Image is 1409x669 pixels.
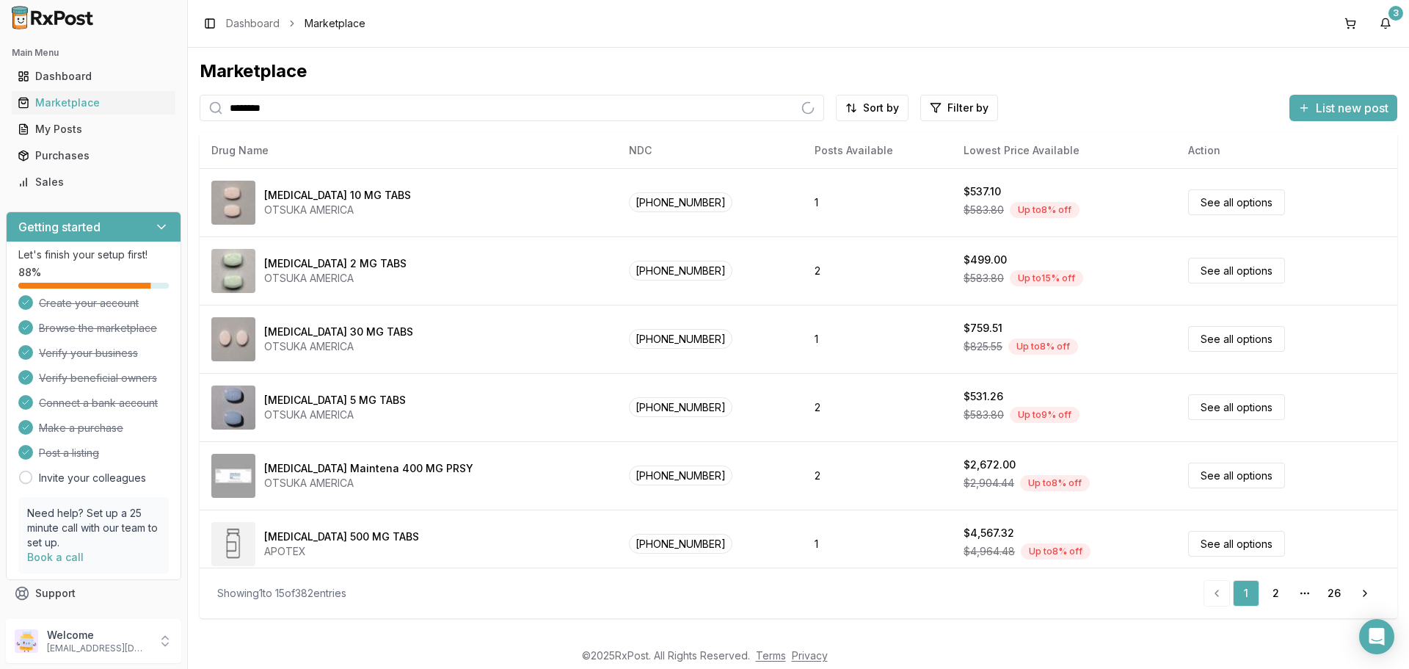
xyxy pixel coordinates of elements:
a: See all options [1188,326,1285,352]
button: Marketplace [6,91,181,115]
span: $583.80 [964,271,1004,286]
th: Drug Name [200,133,617,168]
p: Let's finish your setup first! [18,247,169,262]
span: Create your account [39,296,139,311]
div: [MEDICAL_DATA] 10 MG TABS [264,188,411,203]
a: List new post [1289,102,1397,117]
img: Abilify 2 MG TABS [211,249,255,293]
span: Make a purchase [39,421,123,435]
button: 3 [1374,12,1397,35]
img: Abilify 30 MG TABS [211,317,255,361]
span: Browse the marketplace [39,321,157,336]
button: Sales [6,170,181,194]
span: $4,964.48 [964,544,1015,559]
a: See all options [1188,394,1285,420]
p: Welcome [47,628,149,643]
span: [PHONE_NUMBER] [629,397,732,417]
span: Post a listing [39,446,99,460]
td: 1 [803,510,952,578]
th: Posts Available [803,133,952,168]
a: See all options [1188,531,1285,557]
div: [MEDICAL_DATA] 2 MG TABS [264,256,407,271]
a: Purchases [12,142,175,169]
span: $825.55 [964,339,1002,354]
a: My Posts [12,116,175,142]
a: Dashboard [12,63,175,90]
span: $2,904.44 [964,476,1014,491]
div: My Posts [18,122,170,137]
a: See all options [1188,189,1285,215]
div: $4,567.32 [964,526,1014,540]
a: Invite your colleagues [39,471,146,485]
td: 2 [803,441,952,510]
span: [PHONE_NUMBER] [629,329,732,349]
a: Marketplace [12,90,175,116]
img: RxPost Logo [6,6,100,29]
p: Need help? Set up a 25 minute call with our team to set up. [27,506,160,550]
div: $499.00 [964,253,1007,267]
th: Lowest Price Available [952,133,1176,168]
img: User avatar [15,629,38,653]
div: OTSUKA AMERICA [264,476,473,491]
div: [MEDICAL_DATA] 30 MG TABS [264,325,413,339]
img: Abilify 10 MG TABS [211,181,255,225]
button: My Posts [6,117,181,141]
div: Up to 15 % off [1010,270,1083,286]
h3: Getting started [18,218,101,236]
div: [MEDICAL_DATA] 500 MG TABS [264,529,419,544]
div: Dashboard [18,69,170,84]
nav: pagination [1204,580,1380,607]
div: [MEDICAL_DATA] Maintena 400 MG PRSY [264,461,473,476]
div: Marketplace [200,59,1397,83]
a: Terms [756,649,786,662]
div: $759.51 [964,321,1002,336]
th: NDC [617,133,803,168]
span: Filter by [947,101,989,115]
span: $583.80 [964,408,1004,422]
div: Up to 8 % off [1020,475,1090,491]
span: [PHONE_NUMBER] [629,192,732,212]
div: OTSUKA AMERICA [264,203,411,217]
span: [PHONE_NUMBER] [629,466,732,485]
button: List new post [1289,95,1397,121]
div: Marketplace [18,95,170,110]
td: 2 [803,236,952,305]
a: Go to next page [1350,580,1380,607]
div: Up to 9 % off [1010,407,1079,423]
td: 1 [803,168,952,236]
div: OTSUKA AMERICA [264,339,413,354]
div: Up to 8 % off [1008,339,1078,355]
span: Verify beneficial owners [39,371,157,386]
div: $2,672.00 [964,458,1016,472]
span: [PHONE_NUMBER] [629,534,732,554]
span: Marketplace [305,16,365,31]
div: Open Intercom Messenger [1359,619,1394,654]
span: Connect a bank account [39,396,158,411]
button: Support [6,580,181,607]
span: Feedback [35,612,85,627]
span: Verify your business [39,346,138,361]
span: [PHONE_NUMBER] [629,261,732,281]
p: [EMAIL_ADDRESS][DOMAIN_NAME] [47,643,149,654]
td: 2 [803,373,952,441]
div: Up to 8 % off [1021,543,1091,560]
a: See all options [1188,463,1285,488]
div: $537.10 [964,184,1001,199]
th: Action [1176,133,1397,168]
img: Abilify 5 MG TABS [211,386,255,430]
div: OTSUKA AMERICA [264,408,406,422]
a: 26 [1321,580,1347,607]
a: 1 [1233,580,1259,607]
img: Abilify Maintena 400 MG PRSY [211,454,255,498]
span: $583.80 [964,203,1004,217]
div: [MEDICAL_DATA] 5 MG TABS [264,393,406,408]
div: APOTEX [264,544,419,559]
img: Abiraterone Acetate 500 MG TABS [211,522,255,566]
nav: breadcrumb [226,16,365,31]
a: See all options [1188,258,1285,283]
div: Sales [18,175,170,189]
button: Filter by [920,95,998,121]
a: Book a call [27,551,84,563]
div: OTSUKA AMERICA [264,271,407,286]
span: Sort by [863,101,899,115]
